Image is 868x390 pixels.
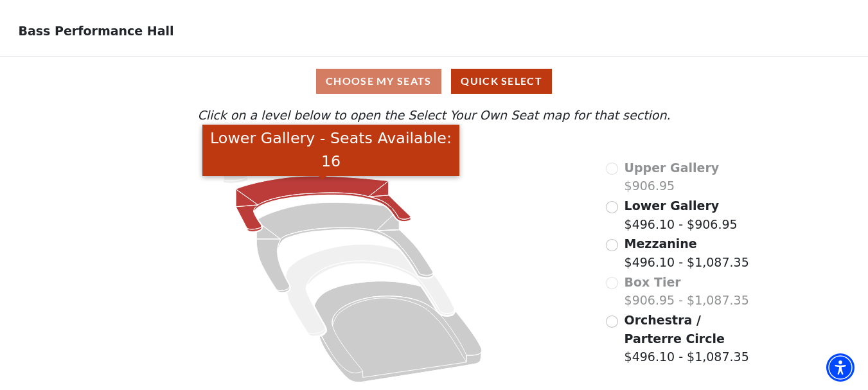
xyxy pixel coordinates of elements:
[118,106,750,125] p: Click on a level below to open the Select Your Own Seat map for that section.
[624,161,720,175] span: Upper Gallery
[624,311,750,366] label: $496.10 - $1,087.35
[202,125,459,177] div: Lower Gallery - Seats Available: 16
[606,315,618,328] input: Orchestra / Parterre Circle$496.10 - $1,087.35
[624,197,738,233] label: $496.10 - $906.95
[624,199,720,213] span: Lower Gallery
[624,313,725,346] span: Orchestra / Parterre Circle
[314,281,482,382] path: Orchestra / Parterre Circle - Seats Available: 1
[624,235,749,271] label: $496.10 - $1,087.35
[624,275,681,289] span: Box Tier
[606,201,618,213] input: Lower Gallery$496.10 - $906.95
[826,353,855,382] div: Accessibility Menu
[624,273,749,310] label: $906.95 - $1,087.35
[606,239,618,251] input: Mezzanine$496.10 - $1,087.35
[624,159,720,195] label: $906.95
[624,236,697,251] span: Mezzanine
[451,69,552,94] button: Quick Select
[236,176,411,231] path: Lower Gallery - Seats Available: 16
